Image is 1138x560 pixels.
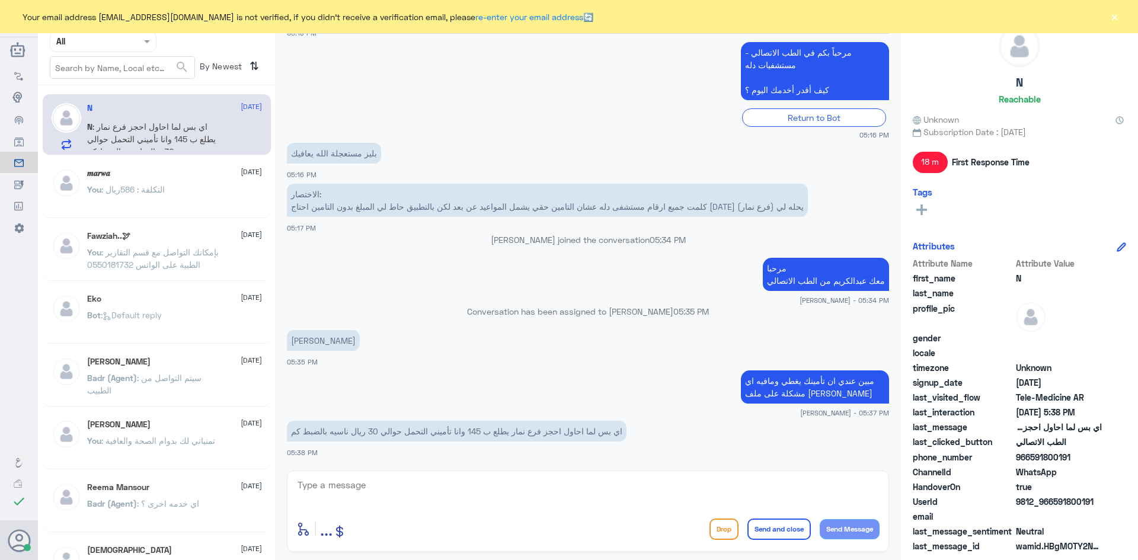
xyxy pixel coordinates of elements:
[175,57,189,77] button: search
[913,525,1014,537] span: last_message_sentiment
[800,295,889,305] span: [PERSON_NAME] - 05:34 PM
[101,310,162,320] span: : Default reply
[800,408,889,418] span: [PERSON_NAME] - 05:37 PM
[952,156,1030,168] span: First Response Time
[87,310,101,320] span: Bot
[241,229,262,240] span: [DATE]
[52,168,81,198] img: defaultAdmin.png
[320,516,333,542] button: ...
[913,540,1014,552] span: last_message_id
[1016,540,1102,552] span: wamid.HBgMOTY2NTkxODAwMTkxFQIAEhgUM0FBN0QxMzc2REJBODYwNzhGNzEA
[742,108,886,127] div: Return to Bot
[52,294,81,324] img: defaultAdmin.png
[913,436,1014,448] span: last_clicked_button
[913,187,932,197] h6: Tags
[50,57,194,78] input: Search by Name, Local etc…
[999,26,1040,66] img: defaultAdmin.png
[913,302,1014,329] span: profile_pic
[87,482,149,492] h5: Reema Mansour
[320,518,333,539] span: ...
[913,361,1014,374] span: timezone
[741,370,889,404] p: 7/9/2025, 5:37 PM
[87,247,219,270] span: : بإمكانك التواصل مع قسم التقارير الطبية على الواتس 0550181732
[287,171,317,178] span: 05:16 PM
[1016,466,1102,478] span: 2
[913,391,1014,404] span: last_visited_flow
[913,406,1014,418] span: last_interaction
[913,376,1014,389] span: signup_date
[287,143,381,164] p: 7/9/2025, 5:16 PM
[87,373,137,383] span: Badr (Agent)
[709,519,739,540] button: Drop
[87,121,216,156] span: : اي بس لما احاول احجز فرع نمار يطلع ب 145 وانا تأميني التحمل حوالي 30 ريال ناسيه بالضبط كم
[1016,495,1102,508] span: 9812_966591800191
[913,113,959,126] span: Unknown
[741,42,889,100] p: 7/9/2025, 5:16 PM
[820,519,880,539] button: Send Message
[763,258,889,291] p: 7/9/2025, 5:34 PM
[12,494,26,508] i: check
[101,436,215,446] span: : تمنياتي لك بدوام الصحة والعافية
[650,235,686,245] span: 05:34 PM
[287,184,808,217] p: 7/9/2025, 5:17 PM
[1016,481,1102,493] span: true
[87,373,202,395] span: : سيتم التواصل من الطبيب
[1016,76,1023,89] h5: N
[175,60,189,74] span: search
[913,257,1014,270] span: Attribute Name
[1016,421,1102,433] span: اي بس لما احاول احجز فرع نمار يطلع ب 145 وانا تأميني التحمل حوالي 30 ريال ناسيه بالضبط كم
[1016,302,1046,332] img: defaultAdmin.png
[1108,11,1120,23] button: ×
[913,287,1014,299] span: last_name
[913,481,1014,493] span: HandoverOn
[1016,451,1102,463] span: 966591800191
[1016,406,1102,418] span: 2025-09-07T14:38:02.211Z
[1016,376,1102,389] span: 2025-09-07T13:33:11.272Z
[23,11,593,23] span: Your email address [EMAIL_ADDRESS][DOMAIN_NAME] is not verified, if you didn't receive a verifica...
[1016,347,1102,359] span: null
[241,355,262,366] span: [DATE]
[52,420,81,449] img: defaultAdmin.png
[87,121,92,132] span: N
[913,510,1014,523] span: email
[913,332,1014,344] span: gender
[913,347,1014,359] span: locale
[1016,332,1102,344] span: null
[913,152,948,173] span: 18 m
[999,94,1041,104] h6: Reachable
[87,436,101,446] span: You
[52,482,81,512] img: defaultAdmin.png
[287,233,889,246] p: [PERSON_NAME] joined the conversation
[913,421,1014,433] span: last_message
[87,498,137,508] span: Badr (Agent)
[673,306,709,316] span: 05:35 PM
[87,103,92,113] h5: N
[287,305,889,318] p: Conversation has been assigned to [PERSON_NAME]
[87,231,130,241] h5: Fawziah..🕊
[241,101,262,112] span: [DATE]
[913,495,1014,508] span: UserId
[241,418,262,428] span: [DATE]
[1016,257,1102,270] span: Attribute Value
[87,357,151,367] h5: Anas
[1016,272,1102,284] span: N
[1016,436,1102,448] span: الطب الاتصالي
[1016,510,1102,523] span: null
[287,224,316,232] span: 05:17 PM
[475,12,583,22] a: re-enter your email address
[241,292,262,303] span: [DATE]
[101,184,165,194] span: : التكلفة : 586ريال
[241,481,262,491] span: [DATE]
[287,449,318,456] span: 05:38 PM
[913,272,1014,284] span: first_name
[87,247,101,257] span: You
[8,529,30,552] button: Avatar
[859,130,889,140] span: 05:16 PM
[287,358,318,366] span: 05:35 PM
[1016,361,1102,374] span: Unknown
[913,241,955,251] h6: Attributes
[913,126,1126,138] span: Subscription Date : [DATE]
[195,56,245,80] span: By Newest
[241,167,262,177] span: [DATE]
[87,168,110,178] h5: 𝒎𝒂𝒓𝒘𝒂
